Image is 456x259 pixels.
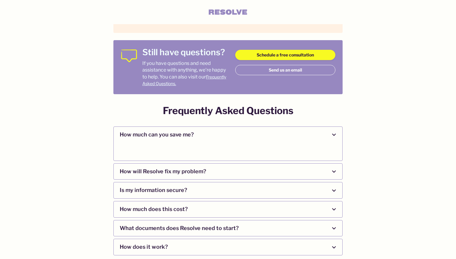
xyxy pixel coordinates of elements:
div: If you have questions and need assistance with anything, we're happy to help. You can also visit our [142,60,230,87]
div: How much can you save me? [114,143,342,161]
span: Schedule a free consultation [257,52,314,58]
div: Send us an email [242,67,329,73]
span: What documents does Resolve need to start? [120,220,324,236]
span: How does it work? [120,239,324,255]
button: How much does this cost? [114,201,342,217]
button: What documents does Resolve need to start? [114,220,342,236]
h4: Still have questions? [142,47,230,58]
button: How much can you save me? [114,127,342,143]
button: How will Resolve fix my problem? [114,164,342,180]
button: Is my information secure? [114,182,342,198]
span: How will Resolve fix my problem? [120,164,324,180]
button: How does it work? [114,239,342,255]
span: How much can you save me? [120,127,324,143]
span: How much does this cost? [120,201,324,217]
h5: Frequently Asked Questions [113,105,343,117]
button: Schedule a free consultation [235,50,335,60]
a: Send us an email [235,65,335,75]
span: Is my information secure? [120,182,324,198]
